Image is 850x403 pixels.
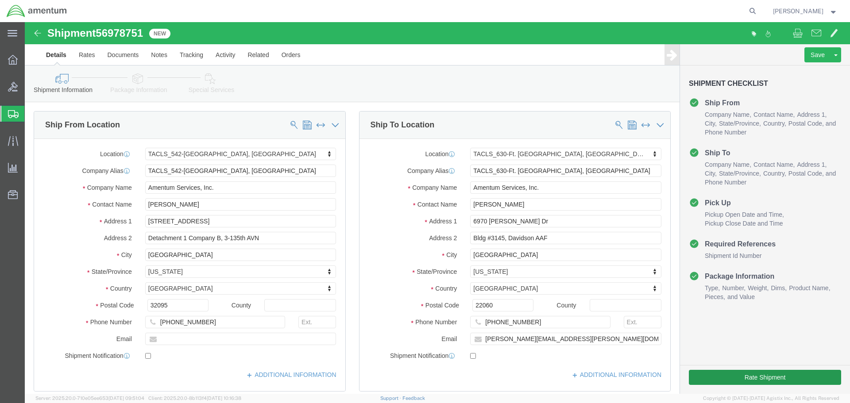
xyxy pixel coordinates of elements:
span: [DATE] 09:51:04 [108,395,144,401]
button: [PERSON_NAME] [773,6,838,16]
a: Support [380,395,402,401]
iframe: FS Legacy Container [25,22,850,394]
span: [DATE] 10:16:38 [207,395,241,401]
span: Copyright © [DATE]-[DATE] Agistix Inc., All Rights Reserved [703,395,839,402]
span: Server: 2025.20.0-710e05ee653 [35,395,144,401]
img: logo [6,4,67,18]
span: Viktor Zanko [773,6,823,16]
a: Feedback [402,395,425,401]
span: Client: 2025.20.0-8b113f4 [148,395,241,401]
